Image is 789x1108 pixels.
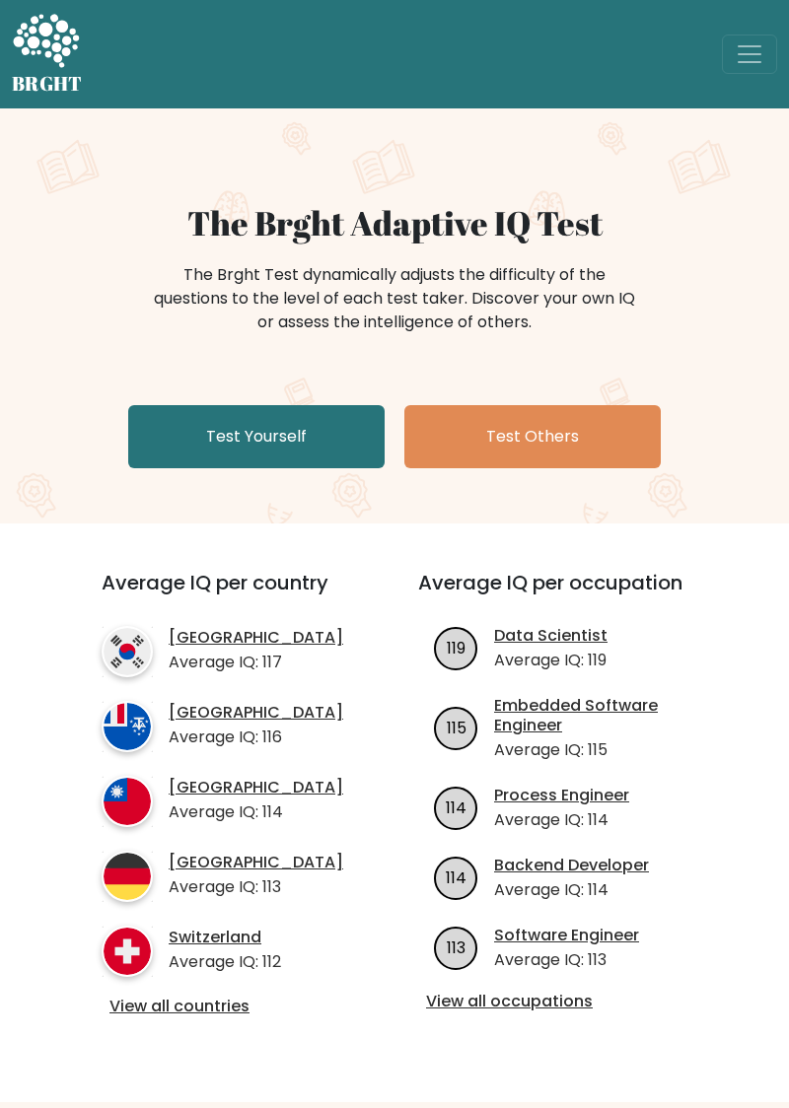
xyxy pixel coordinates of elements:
[102,571,347,618] h3: Average IQ per country
[418,571,711,618] h3: Average IQ per occupation
[494,626,608,647] a: Data Scientist
[169,703,343,724] a: [GEOGRAPHIC_DATA]
[102,626,153,677] img: country
[447,717,466,739] text: 115
[494,786,629,806] a: Process Engineer
[494,649,608,672] p: Average IQ: 119
[102,776,153,827] img: country
[446,866,466,889] text: 114
[148,263,641,334] div: The Brght Test dynamically adjusts the difficulty of the questions to the level of each test take...
[722,35,777,74] button: Toggle navigation
[102,926,153,977] img: country
[447,637,466,659] text: 119
[169,651,343,674] p: Average IQ: 117
[102,701,153,752] img: country
[426,992,703,1012] a: View all occupations
[169,853,343,873] a: [GEOGRAPHIC_DATA]
[494,808,629,832] p: Average IQ: 114
[169,628,343,649] a: [GEOGRAPHIC_DATA]
[128,405,385,468] a: Test Yourself
[447,936,466,959] text: 113
[446,796,466,819] text: 114
[494,696,711,737] a: Embedded Software Engineer
[12,203,777,243] h1: The Brght Adaptive IQ Test
[169,778,343,798] a: [GEOGRAPHIC_DATA]
[494,856,649,876] a: Backend Developer
[494,948,639,972] p: Average IQ: 113
[12,8,83,101] a: BRGHT
[169,800,343,824] p: Average IQ: 114
[169,928,281,948] a: Switzerland
[109,997,339,1017] a: View all countries
[169,875,343,899] p: Average IQ: 113
[169,726,343,749] p: Average IQ: 116
[494,926,639,946] a: Software Engineer
[102,851,153,902] img: country
[404,405,661,468] a: Test Others
[494,878,649,902] p: Average IQ: 114
[169,950,281,974] p: Average IQ: 112
[494,738,711,762] p: Average IQ: 115
[12,72,83,96] h5: BRGHT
